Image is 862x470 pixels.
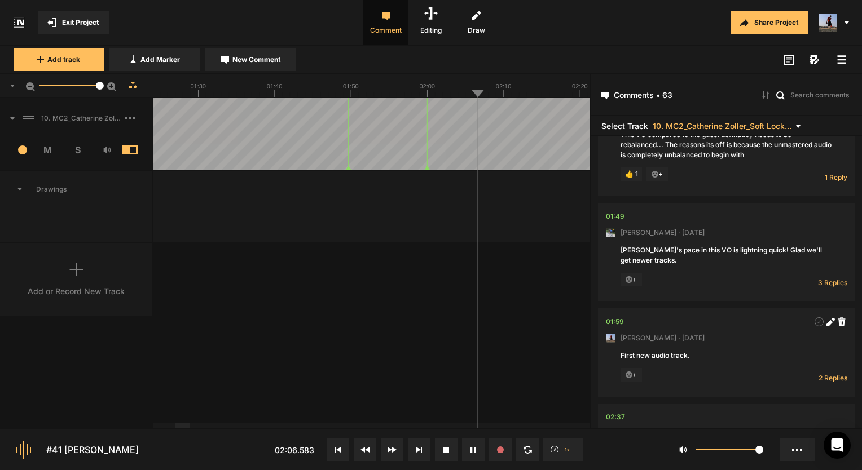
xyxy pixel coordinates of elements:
span: Add track [47,55,80,65]
div: Open Intercom Messenger [824,432,851,459]
div: First new audio track. [621,351,833,361]
span: [PERSON_NAME] · [DATE] [621,228,705,238]
span: [PERSON_NAME] · [DATE] [621,333,705,343]
text: 01:50 [343,83,359,90]
span: + [646,167,668,181]
text: 02:00 [419,83,435,90]
button: Exit Project [38,11,109,34]
div: 02:37.425 [606,411,625,423]
img: ACg8ocLxXzHjWyafR7sVkIfmxRufCxqaSAR27SDjuE-ggbMy1qqdgD8=s96-c [606,228,615,237]
div: 01:49.631 [606,211,624,222]
img: ACg8ocJ5zrP0c3SJl5dKscm-Goe6koz8A9fWD7dpguHuX8DX5VIxymM=s96-c [606,334,615,343]
span: Add Marker [140,55,180,65]
span: 2 Replies [819,373,847,383]
text: 01:40 [267,83,283,90]
header: Select Track [591,116,862,136]
span: New Comment [232,55,280,65]
span: 👍 1 [621,167,642,181]
span: + [621,368,642,382]
span: 10. MC2_Catherine Zoller_Soft Lock_[DATE] Copy 01 [653,122,794,130]
span: 3 Replies [818,278,847,287]
img: ACg8ocJ5zrP0c3SJl5dKscm-Goe6koz8A9fWD7dpguHuX8DX5VIxymM=s96-c [819,14,837,32]
button: Add Marker [109,48,200,71]
text: 01:30 [190,83,206,90]
button: New Comment [205,48,296,71]
button: 1x [543,438,583,461]
header: Comments • 63 [591,74,862,116]
text: 02:20 [572,83,588,90]
div: #41 [PERSON_NAME] [46,443,139,456]
div: [PERSON_NAME]'s pace in this VO is lightning quick! Glad we'll get newer tracks. [621,245,833,265]
button: Share Project [731,11,808,34]
span: 02:06.583 [275,445,314,455]
div: This VO compared to the guest definatley needs to be rebalanced... The reasons its off is because... [621,130,833,160]
span: Exit Project [62,17,99,28]
span: 1 Reply [825,172,847,182]
div: Add or Record New Track [28,285,125,297]
input: Search comments [789,89,852,100]
span: + [621,273,642,286]
span: S [63,143,93,157]
span: M [33,143,63,157]
button: Add track [14,48,104,71]
span: 10. MC2_Catherine Zoller_Soft Lock_[DATE] Copy 01 [37,113,125,123]
text: 02:10 [496,83,512,90]
div: 01:59.951 [606,316,624,327]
